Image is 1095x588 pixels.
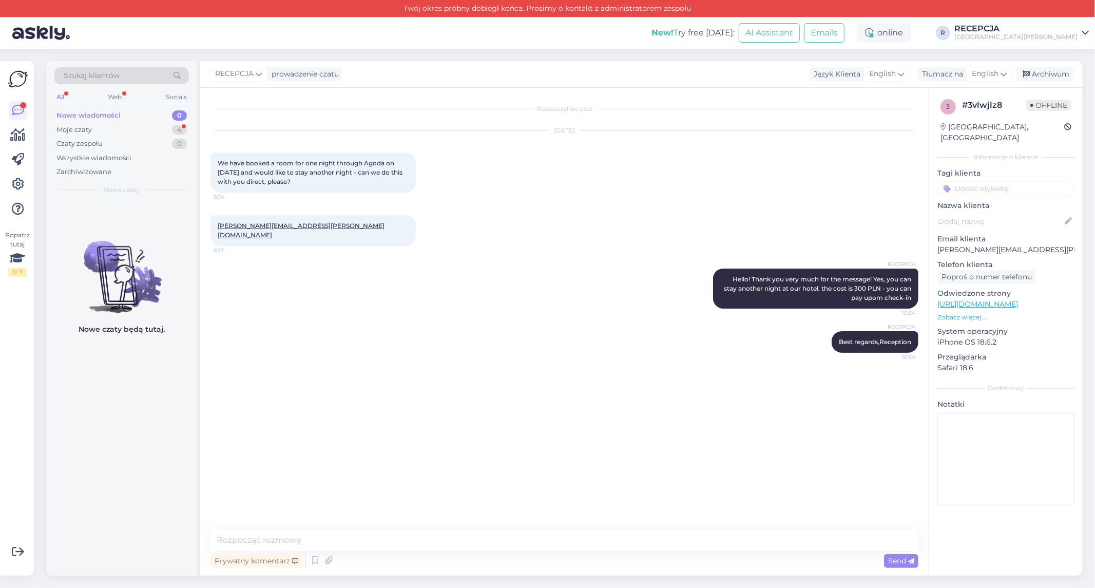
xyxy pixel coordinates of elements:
div: 2 / 3 [8,268,27,277]
span: English [972,68,998,80]
div: Zarchiwizowane [56,167,111,177]
span: 8:34 [214,193,252,201]
span: 3 [947,103,950,110]
div: 4 [172,125,187,135]
a: RECEPCJA[GEOGRAPHIC_DATA][PERSON_NAME] [954,25,1089,41]
input: Dodaj nazwę [938,216,1063,227]
a: [PERSON_NAME][EMAIL_ADDRESS][PERSON_NAME][DOMAIN_NAME] [218,222,385,239]
span: 8:37 [214,246,252,254]
p: System operacyjny [937,326,1074,337]
div: Try free [DATE]: [651,27,735,39]
span: Szukaj klientów [64,70,120,81]
span: RECEPCJA [877,323,915,331]
div: Wszystkie wiadomości [56,153,131,163]
div: Web [106,90,124,104]
p: Zobacz więcej ... [937,313,1074,322]
p: Przeglądarka [937,352,1074,363]
p: Nazwa klienta [937,200,1074,211]
p: Notatki [937,399,1074,410]
div: Informacje o kliencie [937,153,1074,162]
span: RECEPCJA [215,68,254,80]
img: No chats [46,222,197,315]
div: 0 [172,110,187,121]
div: # 3vlwjlz8 [962,99,1026,111]
button: Emails [804,23,844,43]
button: AI Assistant [739,23,800,43]
div: Nowe wiadomości [56,110,121,121]
span: 10:54 [877,309,915,317]
p: Tagi klienta [937,168,1074,179]
div: Socials [164,90,189,104]
div: Prywatny komentarz [210,554,302,568]
span: 10:54 [877,353,915,361]
span: RECEPCJA [877,260,915,268]
div: [GEOGRAPHIC_DATA], [GEOGRAPHIC_DATA] [940,122,1064,143]
div: Czaty zespołu [56,139,103,149]
input: Dodać etykietę [937,181,1074,196]
span: Best regards,Reception [839,338,911,346]
div: Poproś o numer telefonu [937,270,1036,284]
div: All [54,90,66,104]
a: [URL][DOMAIN_NAME] [937,299,1018,309]
span: We have booked a room for one night through Agoda on [DATE] and would like to stay another night ... [218,159,404,185]
img: Askly Logo [8,69,28,89]
span: Send [888,556,914,565]
div: Popatrz tutaj [8,231,27,277]
span: Offline [1026,100,1071,111]
span: Nowe czaty [104,185,140,195]
p: Email klienta [937,234,1074,244]
p: Nowe czaty będą tutaj. [79,324,165,335]
span: Hello! Thank you very much for the message! Yes, you can stay another night at our hotel, the cos... [724,275,913,301]
div: prowadzenie czatu [267,69,339,80]
div: Język Klienta [810,69,860,80]
p: Telefon klienta [937,259,1074,270]
div: Moje czaty [56,125,92,135]
div: [GEOGRAPHIC_DATA][PERSON_NAME] [954,33,1078,41]
p: [PERSON_NAME][EMAIL_ADDRESS][PERSON_NAME][DOMAIN_NAME] [937,244,1074,255]
p: iPhone OS 18.6.2 [937,337,1074,348]
div: RECEPCJA [954,25,1078,33]
div: [DATE] [210,126,918,135]
div: Tłumacz na [918,69,963,80]
div: 0 [172,139,187,149]
div: Rozpoczął się czat [210,104,918,113]
div: Archiwum [1016,67,1073,81]
div: online [857,24,911,42]
b: New! [651,28,674,37]
p: Odwiedzone strony [937,288,1074,299]
div: Dodatkowy [937,384,1074,393]
p: Safari 18.6 [937,363,1074,373]
div: R [936,26,950,40]
span: English [869,68,896,80]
